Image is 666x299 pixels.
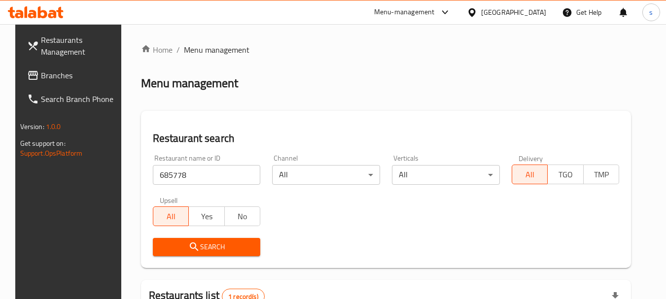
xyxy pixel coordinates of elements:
[41,93,119,105] span: Search Branch Phone
[188,206,225,226] button: Yes
[583,165,620,184] button: TMP
[153,165,261,185] input: Search for restaurant name or ID..
[41,34,119,58] span: Restaurants Management
[481,7,546,18] div: [GEOGRAPHIC_DATA]
[649,7,653,18] span: s
[547,165,584,184] button: TGO
[193,209,221,224] span: Yes
[46,120,61,133] span: 1.0.0
[157,209,185,224] span: All
[41,69,119,81] span: Branches
[19,87,127,111] a: Search Branch Phone
[229,209,257,224] span: No
[141,44,631,56] nav: breadcrumb
[552,167,580,182] span: TGO
[141,75,238,91] h2: Menu management
[20,137,66,150] span: Get support on:
[588,167,616,182] span: TMP
[161,241,253,253] span: Search
[20,120,44,133] span: Version:
[153,206,189,226] button: All
[141,44,173,56] a: Home
[516,167,544,182] span: All
[184,44,249,56] span: Menu management
[374,6,435,18] div: Menu-management
[392,165,500,185] div: All
[519,155,543,162] label: Delivery
[272,165,380,185] div: All
[160,197,178,203] label: Upsell
[224,206,261,226] button: No
[153,238,261,256] button: Search
[19,28,127,64] a: Restaurants Management
[19,64,127,87] a: Branches
[512,165,548,184] button: All
[153,131,620,146] h2: Restaurant search
[20,147,83,160] a: Support.OpsPlatform
[176,44,180,56] li: /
